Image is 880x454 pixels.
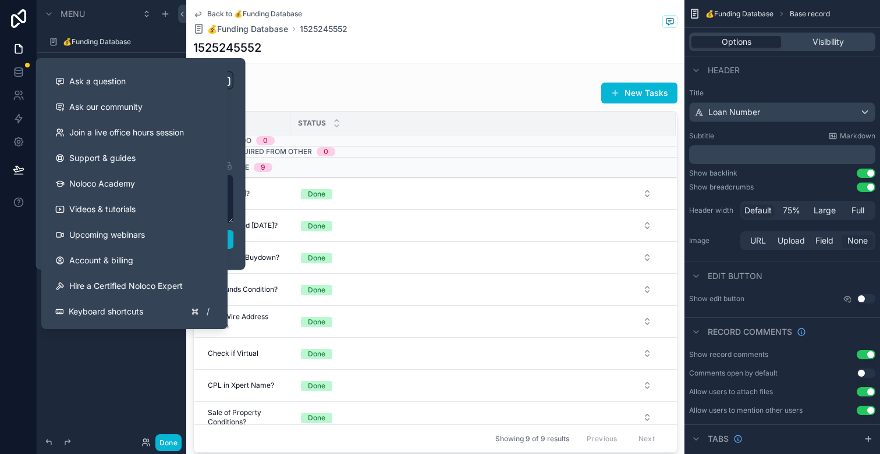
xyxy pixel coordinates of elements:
div: Show breadcrumbs [689,183,754,192]
label: Subtitle [689,131,714,141]
div: 9 [261,163,265,172]
span: Loan Number [708,106,760,118]
button: Loan Number [689,102,875,122]
span: Videos & tutorials [69,203,136,215]
div: Allow users to attach files [689,387,773,396]
label: 💰Funding Database [63,37,177,47]
span: Account & billing [69,255,133,266]
span: Base record [790,9,830,19]
label: Title [689,88,875,98]
div: scrollable content [689,145,875,164]
span: Menu [61,8,85,20]
span: Full [851,205,864,216]
span: Visibility [812,36,844,48]
span: Tabs [708,433,729,445]
span: 75% [783,205,800,216]
span: Support & guides [69,152,136,164]
span: Upcoming webinars [69,229,145,241]
span: Field [815,235,833,246]
a: 1525245552 [300,23,347,35]
a: Noloco Academy [46,171,223,196]
span: URL [750,235,766,246]
div: Show record comments [689,350,768,359]
span: Back to 💰Funding Database [207,9,302,19]
span: Hire a Certified Noloco Expert [69,280,183,292]
span: Status [298,119,326,128]
button: Keyboard shortcuts/ [46,299,223,324]
span: Showing 9 of 9 results [495,434,569,443]
a: 💰Funding Database [193,23,288,35]
span: Noloco Academy [69,178,135,190]
a: Videos & tutorials [46,196,223,222]
a: Account & billing [46,248,223,273]
a: Ask our community [46,94,223,120]
div: Allow users to mention other users [689,406,803,415]
span: Ask our community [69,101,143,113]
span: 💰Funding Database [705,9,773,19]
div: 0 [263,136,268,145]
span: None [847,235,868,246]
span: 💰Funding Database [207,23,288,35]
button: Hire a Certified Noloco Expert [46,273,223,299]
a: Back to 💰Funding Database [193,9,302,19]
span: Record comments [708,326,792,338]
span: Header [708,65,740,76]
button: Ask a question [46,69,223,94]
button: Done [155,434,182,451]
label: Header width [689,206,736,215]
label: Show edit button [689,294,744,303]
h1: 1525245552 [193,40,261,56]
span: Markdown [840,131,875,141]
div: 0 [324,147,328,156]
span: Default [744,205,772,216]
a: Support & guides [46,145,223,171]
span: Keyboard shortcuts [69,306,143,317]
span: Join a live office hours session [69,127,184,138]
span: Options [722,36,751,48]
span: Large [814,205,836,216]
span: / [203,307,212,316]
a: Join a live office hours session [46,120,223,145]
span: Required from Other [229,147,312,156]
span: Edit button [708,270,762,282]
div: Show backlink [689,169,737,178]
span: Upload [778,235,805,246]
div: Comments open by default [689,369,778,378]
label: Image [689,236,736,245]
a: Markdown [828,131,875,141]
a: Upcoming webinars [46,222,223,248]
span: Ask a question [69,76,126,87]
